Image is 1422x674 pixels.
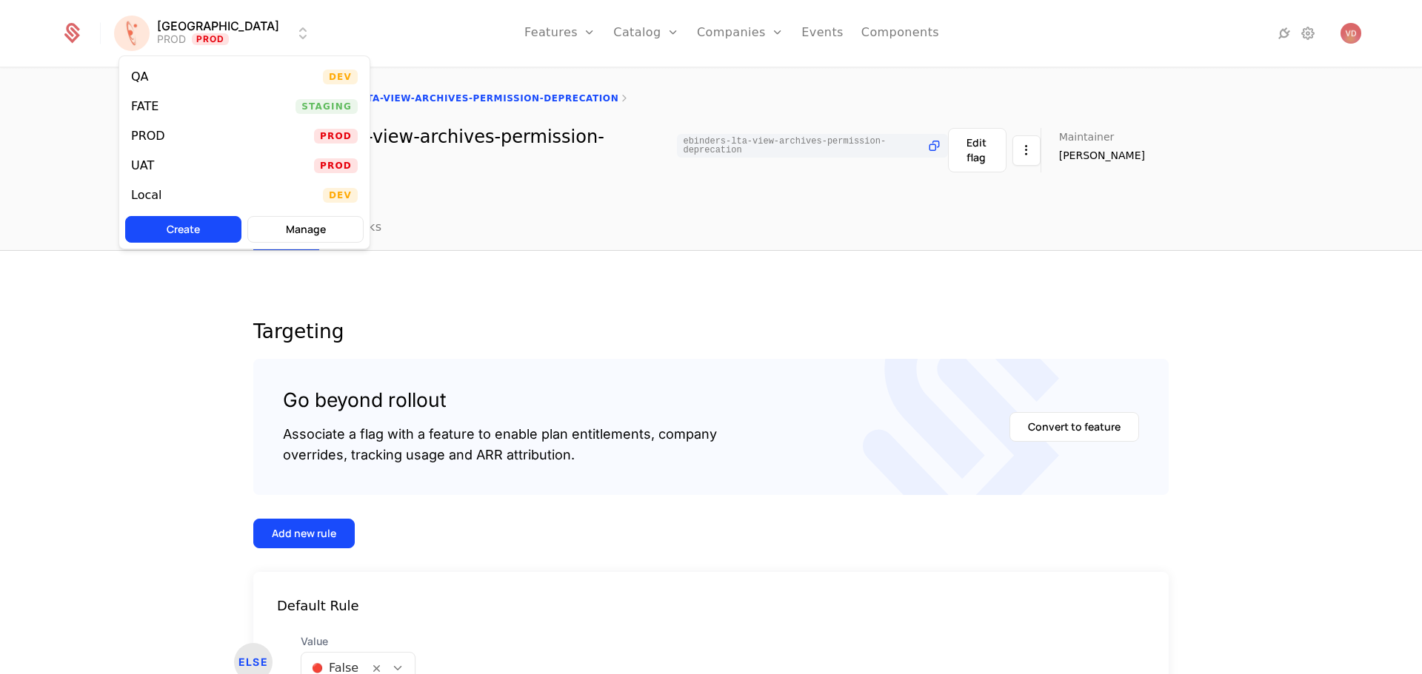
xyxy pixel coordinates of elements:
div: PROD [131,130,165,142]
span: Prod [314,158,358,173]
span: Dev [323,188,358,203]
span: Prod [314,129,358,144]
div: Local [131,189,161,201]
span: Dev [323,70,358,84]
span: Staging [296,99,358,114]
button: Create [125,216,241,243]
div: UAT [131,160,154,172]
button: Manage [247,216,364,243]
div: QA [131,71,149,83]
div: Select environment [118,55,370,249]
div: FATE [131,101,158,112]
